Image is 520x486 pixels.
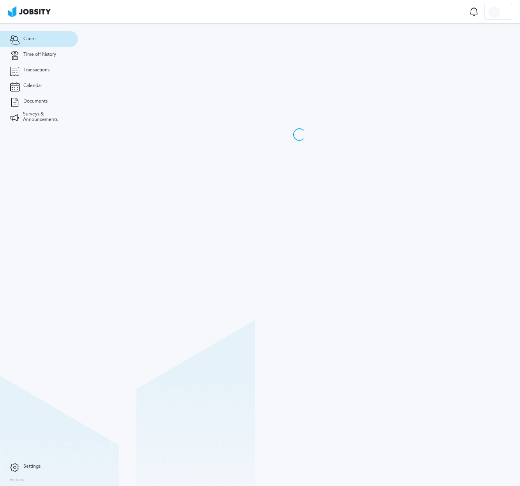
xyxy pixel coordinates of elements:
[23,36,36,42] span: Client
[23,464,41,469] span: Settings
[23,112,68,122] span: Surveys & Announcements
[10,478,24,482] label: Version:
[8,6,51,17] img: ab4bad089aa723f57921c736e9817d99.png
[23,52,56,57] span: Time off history
[23,67,50,73] span: Transactions
[23,99,48,104] span: Documents
[23,83,42,89] span: Calendar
